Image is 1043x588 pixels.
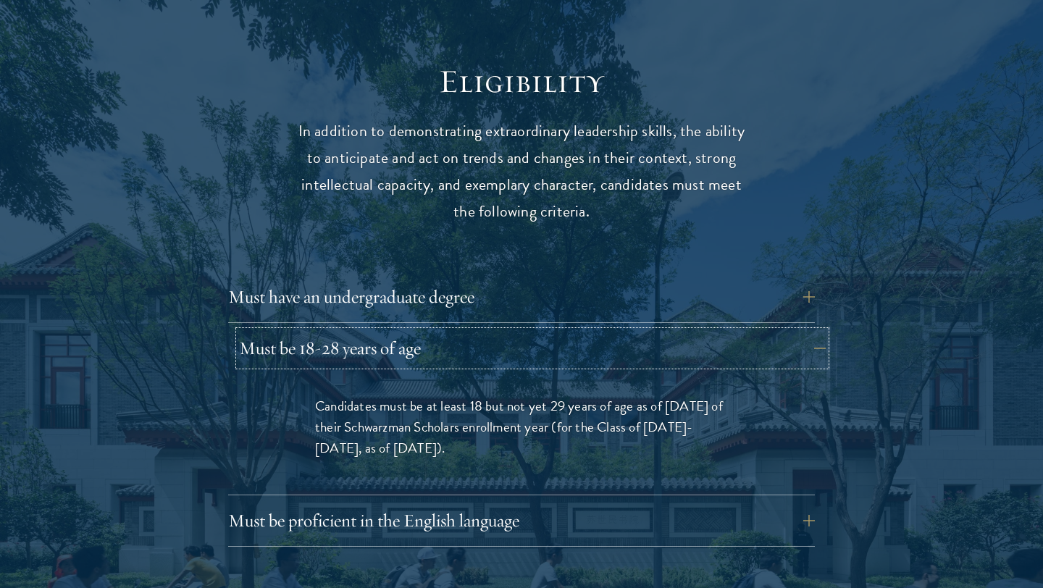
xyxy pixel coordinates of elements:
[228,503,815,538] button: Must be proficient in the English language
[297,118,746,225] p: In addition to demonstrating extraordinary leadership skills, the ability to anticipate and act o...
[228,280,815,314] button: Must have an undergraduate degree
[239,331,826,366] button: Must be 18-28 years of age
[297,62,746,102] h2: Eligibility
[315,395,723,458] span: Candidates must be at least 18 but not yet 29 years of age as of [DATE] of their Schwarzman Schol...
